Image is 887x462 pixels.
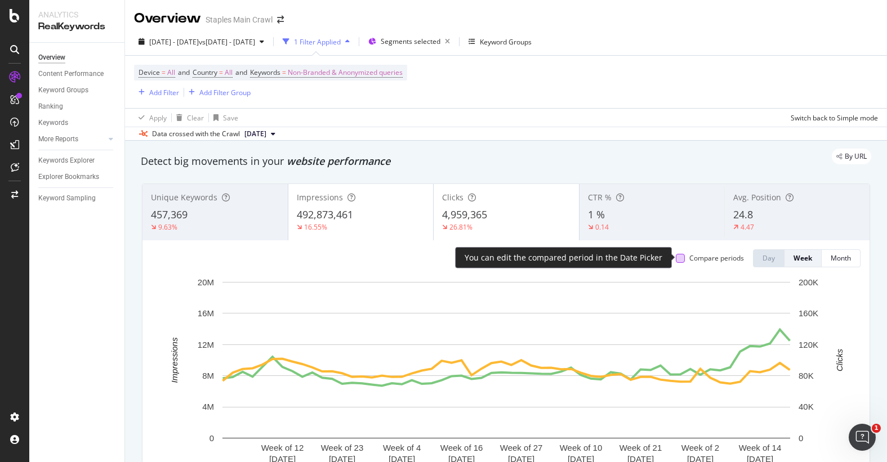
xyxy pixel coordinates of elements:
[799,433,803,443] text: 0
[38,133,78,145] div: More Reports
[38,133,105,145] a: More Reports
[464,33,536,51] button: Keyword Groups
[152,129,240,139] div: Data crossed with the Crawl
[261,443,304,452] text: Week of 12
[235,68,247,77] span: and
[187,113,204,123] div: Clear
[297,208,353,221] span: 492,873,461
[294,37,341,47] div: 1 Filter Applied
[162,68,166,77] span: =
[38,192,96,204] div: Keyword Sampling
[835,348,844,371] text: Clicks
[560,443,603,452] text: Week of 10
[381,37,440,46] span: Segments selected
[199,37,255,47] span: vs [DATE] - [DATE]
[297,192,343,203] span: Impressions
[134,109,167,127] button: Apply
[822,249,861,267] button: Month
[149,88,179,97] div: Add Filter
[872,424,881,433] span: 1
[480,37,532,47] div: Keyword Groups
[277,16,284,24] div: arrow-right-arrow-left
[741,222,754,232] div: 4.47
[38,171,117,183] a: Explorer Bookmarks
[198,308,214,318] text: 16M
[288,65,403,80] span: Non-Branded & Anonymized queries
[38,117,68,129] div: Keywords
[219,68,223,77] span: =
[167,65,175,80] span: All
[38,101,117,113] a: Ranking
[38,9,115,20] div: Analytics
[178,68,190,77] span: and
[38,101,63,113] div: Ranking
[38,68,117,80] a: Content Performance
[198,277,214,287] text: 20M
[442,208,487,221] span: 4,959,365
[250,68,280,77] span: Keywords
[170,337,179,383] text: Impressions
[831,253,851,263] div: Month
[38,68,104,80] div: Content Performance
[849,424,876,451] iframe: Intercom live chat
[799,277,818,287] text: 200K
[202,371,214,380] text: 8M
[38,52,65,64] div: Overview
[500,443,543,452] text: Week of 27
[38,84,88,96] div: Keyword Groups
[832,149,871,164] div: legacy label
[139,68,160,77] span: Device
[151,208,188,221] span: 457,369
[785,249,822,267] button: Week
[134,33,269,51] button: [DATE] - [DATE]vs[DATE] - [DATE]
[799,402,814,411] text: 40K
[38,20,115,33] div: RealKeywords
[240,127,280,141] button: [DATE]
[278,33,354,51] button: 1 Filter Applied
[786,109,878,127] button: Switch back to Simple mode
[794,253,812,263] div: Week
[151,192,217,203] span: Unique Keywords
[282,68,286,77] span: =
[383,443,421,452] text: Week of 4
[244,129,266,139] span: 2025 Aug. 8th
[38,84,117,96] a: Keyword Groups
[193,68,217,77] span: Country
[199,88,251,97] div: Add Filter Group
[791,113,878,123] div: Switch back to Simple mode
[134,86,179,99] button: Add Filter
[149,37,199,47] span: [DATE] - [DATE]
[364,33,454,51] button: Segments selected
[733,208,753,221] span: 24.8
[799,371,814,380] text: 80K
[442,192,463,203] span: Clicks
[38,192,117,204] a: Keyword Sampling
[38,117,117,129] a: Keywords
[465,252,662,263] div: You can edit the compared period in the Date Picker
[38,52,117,64] a: Overview
[763,253,775,263] div: Day
[845,153,867,160] span: By URL
[321,443,364,452] text: Week of 23
[588,192,612,203] span: CTR %
[172,109,204,127] button: Clear
[223,113,238,123] div: Save
[595,222,609,232] div: 0.14
[304,222,327,232] div: 16.55%
[588,208,605,221] span: 1 %
[134,9,201,28] div: Overview
[149,113,167,123] div: Apply
[799,340,818,349] text: 120K
[619,443,662,452] text: Week of 21
[799,308,818,318] text: 160K
[209,109,238,127] button: Save
[733,192,781,203] span: Avg. Position
[753,249,785,267] button: Day
[38,155,95,167] div: Keywords Explorer
[38,171,99,183] div: Explorer Bookmarks
[440,443,483,452] text: Week of 16
[38,155,117,167] a: Keywords Explorer
[184,86,251,99] button: Add Filter Group
[739,443,782,452] text: Week of 14
[158,222,177,232] div: 9.63%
